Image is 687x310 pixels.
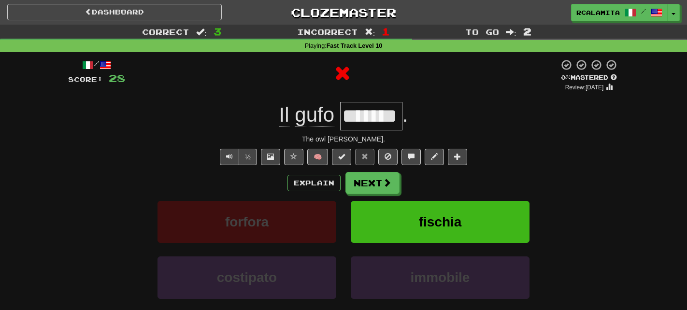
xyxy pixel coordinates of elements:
span: 0 % [561,73,571,81]
span: Correct [142,27,189,37]
button: forfora [157,201,336,243]
div: Text-to-speech controls [218,149,257,165]
button: Set this sentence to 100% Mastered (alt+m) [332,149,351,165]
button: Favorite sentence (alt+f) [284,149,303,165]
span: : [506,28,516,36]
button: Ignore sentence (alt+i) [378,149,398,165]
button: Reset to 0% Mastered (alt+r) [355,149,374,165]
span: / [641,8,646,14]
button: Discuss sentence (alt+u) [401,149,421,165]
button: Add to collection (alt+a) [448,149,467,165]
span: 28 [109,72,125,84]
span: costipato [217,270,277,285]
button: immobile [351,256,530,298]
span: To go [465,27,499,37]
span: . [402,103,408,126]
a: Clozemaster [236,4,451,21]
span: : [365,28,375,36]
button: Edit sentence (alt+d) [425,149,444,165]
span: 1 [382,26,390,37]
span: immobile [411,270,470,285]
button: 🧠 [307,149,328,165]
span: Score: [68,75,103,84]
small: Review: [DATE] [565,84,604,91]
span: 3 [214,26,222,37]
span: 2 [523,26,531,37]
span: Il [279,103,289,127]
span: : [196,28,207,36]
div: The owl [PERSON_NAME]. [68,134,619,144]
button: Next [345,172,400,194]
strong: Fast Track Level 10 [327,42,383,49]
button: Explain [287,175,341,191]
a: Dashboard [7,4,222,20]
button: fischia [351,201,530,243]
button: Show image (alt+x) [261,149,280,165]
span: rcalamita [576,8,620,17]
span: fischia [419,214,462,229]
button: ½ [239,149,257,165]
a: rcalamita / [571,4,668,21]
span: Incorrect [297,27,358,37]
button: costipato [157,256,336,298]
button: Play sentence audio (ctl+space) [220,149,239,165]
span: gufo [295,103,334,127]
div: / [68,59,125,71]
span: forfora [225,214,269,229]
div: Mastered [559,73,619,82]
